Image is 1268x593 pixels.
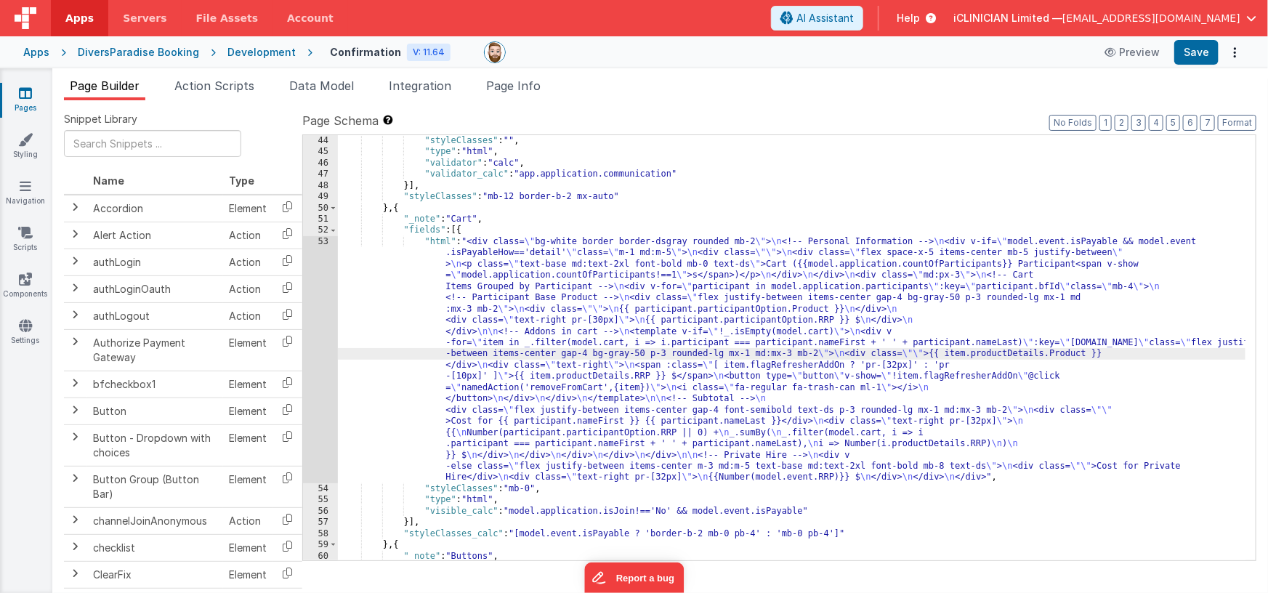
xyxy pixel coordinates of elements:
span: Name [93,174,124,187]
div: 44 [303,135,338,146]
input: Search Snippets ... [64,130,241,157]
button: No Folds [1049,115,1097,131]
span: Help [897,11,920,25]
div: 50 [303,203,338,214]
td: bfcheckbox1 [87,371,223,398]
button: 6 [1183,115,1198,131]
span: Snippet Library [64,112,137,126]
button: AI Assistant [771,6,863,31]
span: Servers [123,11,166,25]
td: Element [223,561,272,588]
div: 59 [303,539,338,550]
div: 48 [303,180,338,191]
div: Apps [23,45,49,60]
button: 4 [1149,115,1163,131]
button: Preview [1096,41,1168,64]
td: Element [223,424,272,466]
td: channelJoinAnonymous [87,507,223,534]
td: Button [87,398,223,424]
button: 1 [1099,115,1112,131]
button: 3 [1131,115,1146,131]
button: Save [1174,40,1219,65]
td: ClearFix [87,561,223,588]
div: 49 [303,191,338,202]
td: Element [223,371,272,398]
span: iCLINICIAN Limited — [953,11,1062,25]
div: 54 [303,483,338,494]
td: Action [223,275,272,302]
div: 53 [303,236,338,483]
td: Element [223,398,272,424]
td: authLogin [87,249,223,275]
span: Type [229,174,254,187]
div: 47 [303,169,338,179]
td: Alert Action [87,222,223,249]
button: 2 [1115,115,1128,131]
div: 45 [303,146,338,157]
div: 52 [303,225,338,235]
span: [EMAIL_ADDRESS][DOMAIN_NAME] [1062,11,1240,25]
span: File Assets [196,11,259,25]
td: Authorize Payment Gateway [87,329,223,371]
div: 58 [303,528,338,539]
div: DiversParadise Booking [78,45,199,60]
button: Options [1224,42,1245,62]
div: 56 [303,506,338,517]
span: Data Model [289,78,354,93]
td: Element [223,534,272,561]
td: Button - Dropdown with choices [87,424,223,466]
td: Action [223,302,272,329]
td: Element [223,195,272,222]
button: 5 [1166,115,1180,131]
div: 60 [303,551,338,562]
td: checklist [87,534,223,561]
td: Button Group (Button Bar) [87,466,223,507]
div: 46 [303,158,338,169]
td: authLoginOauth [87,275,223,302]
button: iCLINICIAN Limited — [EMAIL_ADDRESS][DOMAIN_NAME] [953,11,1256,25]
button: Format [1218,115,1256,131]
td: Action [223,222,272,249]
button: 7 [1200,115,1215,131]
span: Apps [65,11,94,25]
td: Accordion [87,195,223,222]
div: 55 [303,494,338,505]
iframe: Marker.io feedback button [584,562,684,593]
span: Action Scripts [174,78,254,93]
h4: Confirmation [330,47,401,57]
td: Element [223,329,272,371]
td: authLogout [87,302,223,329]
td: Action [223,507,272,534]
span: Page Schema [302,112,379,129]
td: Element [223,466,272,507]
div: Development [227,45,296,60]
span: Page Info [486,78,541,93]
span: Integration [389,78,451,93]
div: 51 [303,214,338,225]
span: AI Assistant [796,11,854,25]
div: V: 11.64 [407,44,451,61]
img: 338b8ff906eeea576da06f2fc7315c1b [485,42,505,62]
td: Action [223,249,272,275]
span: Page Builder [70,78,140,93]
div: 57 [303,517,338,528]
